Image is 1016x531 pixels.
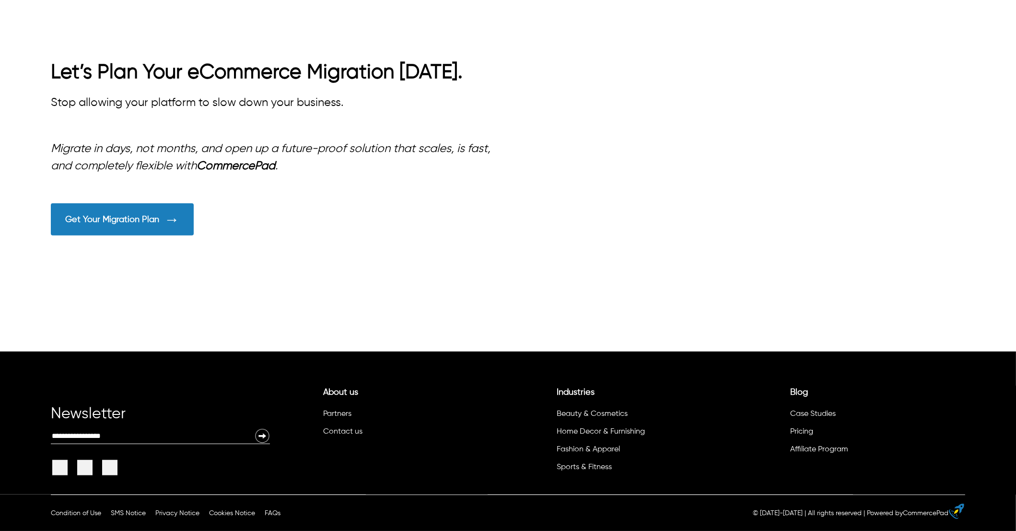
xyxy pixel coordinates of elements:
[51,62,463,83] span: Let’s Plan Your eCommerce Migration [DATE].
[790,388,808,397] a: Blog
[790,428,813,436] a: Pricing
[555,442,727,460] li: Fashion & Apparel
[97,460,117,475] a: Instagram
[557,428,645,436] a: Home Decor & Furnishing
[197,160,275,172] a: CommercePad
[265,510,280,517] a: FAQs
[951,504,964,522] a: eCommerce builder by CommercePad
[557,410,628,418] a: Beauty & Cosmetics
[557,446,620,453] a: Fashion & Apparel
[255,428,270,444] img: Newsletter Submit
[209,510,255,517] span: Cookies Policy
[557,463,612,471] a: Sports & Fitness
[864,508,865,518] div: |
[155,510,199,517] a: Privacy Notice
[789,425,960,442] li: Pricing
[789,407,960,425] li: Case Studies
[323,428,362,436] a: Contact us
[322,407,493,425] li: Partners
[949,504,964,519] img: eCommerce builder by CommercePad
[753,508,862,518] p: © [DATE]-[DATE] | All rights reserved
[789,442,960,460] li: Affiliate Program
[209,510,255,517] a: Cookies Notice
[790,446,848,453] a: Affiliate Program
[555,425,727,442] li: Home Decor & Furnishing
[323,410,351,418] a: Partners
[790,410,836,418] a: Case Studies
[555,407,727,425] li: Beauty & Cosmetics
[111,510,146,517] a: SMS Notice
[555,460,727,478] li: Sports & Fitness
[867,508,948,518] div: Powered by
[51,143,490,172] span: Migrate in days, not months, and open up a future-proof solution that scales, is fast, and comple...
[903,510,948,517] a: CommercePad
[52,460,72,475] a: Twitter
[51,203,508,236] a: Get Your Migration Plan
[51,97,344,108] span: Stop allowing your platform to slow down your business.
[322,425,493,442] li: Contact us
[51,510,101,517] a: Condition of Use
[557,388,595,397] a: Industries
[323,388,358,397] a: About us
[51,409,270,428] div: Newsletter
[72,460,97,475] a: Linkedin
[65,214,159,225] div: Get Your Migration Plan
